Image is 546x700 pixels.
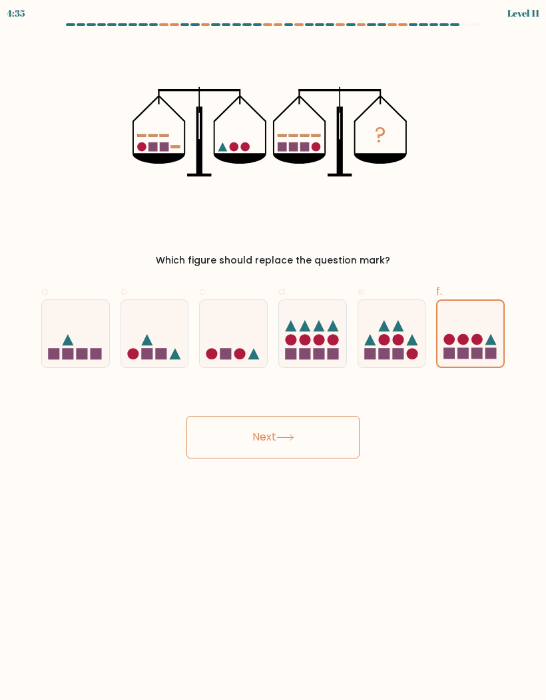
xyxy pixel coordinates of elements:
[49,254,497,267] div: Which figure should replace the question mark?
[507,6,539,20] div: Level 11
[358,283,366,299] span: e.
[186,416,360,458] button: Next
[436,283,442,299] span: f.
[7,6,25,20] div: 4:35
[121,283,130,299] span: b.
[375,120,386,150] tspan: ?
[278,283,287,299] span: d.
[41,283,50,299] span: a.
[199,283,208,299] span: c.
